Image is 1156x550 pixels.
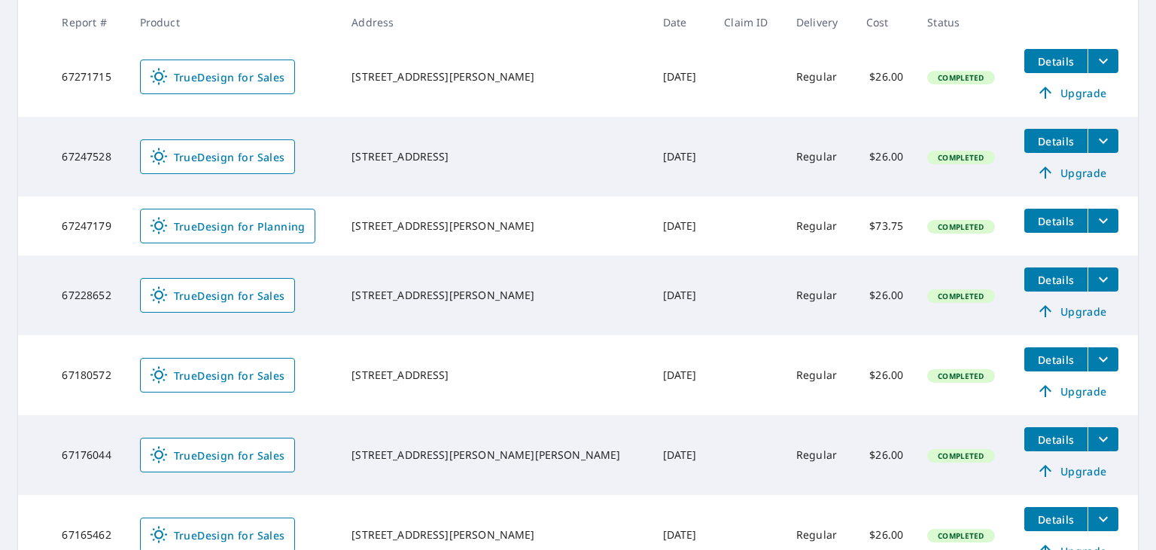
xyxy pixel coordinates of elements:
span: Details [1033,273,1078,287]
a: TrueDesign for Sales [140,358,295,393]
td: Regular [784,117,854,197]
td: Regular [784,415,854,495]
td: [DATE] [651,197,713,255]
span: Completed [929,451,993,461]
span: TrueDesign for Sales [150,286,285,304]
button: filesDropdownBtn-67247528 [1088,129,1118,153]
button: filesDropdownBtn-67228652 [1088,267,1118,292]
span: Details [1033,353,1078,367]
span: Completed [929,152,993,163]
span: Completed [929,530,993,541]
span: Upgrade [1033,462,1109,480]
td: Regular [784,335,854,415]
div: [STREET_ADDRESS] [351,149,638,164]
td: 67176044 [50,415,127,495]
span: Upgrade [1033,382,1109,400]
span: Details [1033,512,1078,527]
button: filesDropdownBtn-67176044 [1088,427,1118,451]
td: $26.00 [854,255,916,335]
td: [DATE] [651,335,713,415]
td: $26.00 [854,117,916,197]
a: Upgrade [1024,81,1118,105]
td: 67271715 [50,37,127,117]
button: filesDropdownBtn-67247179 [1088,209,1118,233]
button: detailsBtn-67165462 [1024,507,1088,531]
span: TrueDesign for Planning [150,217,306,235]
span: Completed [929,222,993,232]
td: $26.00 [854,335,916,415]
a: TrueDesign for Sales [140,438,295,472]
div: [STREET_ADDRESS][PERSON_NAME] [351,218,638,234]
td: 67247179 [50,197,127,255]
span: Upgrade [1033,84,1109,102]
td: [DATE] [651,37,713,117]
a: TrueDesign for Sales [140,60,295,94]
td: [DATE] [651,415,713,495]
span: Completed [929,291,993,301]
span: Details [1033,134,1078,148]
button: detailsBtn-67180572 [1024,347,1088,371]
a: TrueDesign for Sales [140,278,295,313]
span: Upgrade [1033,302,1109,320]
td: [DATE] [651,255,713,335]
button: detailsBtn-67271715 [1024,49,1088,73]
td: Regular [784,197,854,255]
button: filesDropdownBtn-67180572 [1088,347,1118,371]
span: TrueDesign for Sales [150,68,285,86]
span: TrueDesign for Sales [150,526,285,544]
div: [STREET_ADDRESS] [351,368,638,383]
td: Regular [784,255,854,335]
span: TrueDesign for Sales [150,446,285,464]
a: Upgrade [1024,160,1118,185]
td: 67228652 [50,255,127,335]
span: Upgrade [1033,163,1109,182]
a: TrueDesign for Planning [140,209,315,243]
td: $73.75 [854,197,916,255]
td: $26.00 [854,415,916,495]
span: TrueDesign for Sales [150,148,285,166]
span: Details [1033,214,1078,228]
button: filesDropdownBtn-67271715 [1088,49,1118,73]
td: 67180572 [50,335,127,415]
div: [STREET_ADDRESS][PERSON_NAME][PERSON_NAME] [351,448,638,463]
a: TrueDesign for Sales [140,139,295,174]
span: Details [1033,432,1078,447]
a: Upgrade [1024,299,1118,323]
div: [STREET_ADDRESS][PERSON_NAME] [351,288,638,303]
div: [STREET_ADDRESS][PERSON_NAME] [351,527,638,542]
button: detailsBtn-67176044 [1024,427,1088,451]
td: Regular [784,37,854,117]
button: detailsBtn-67247179 [1024,209,1088,233]
span: TrueDesign for Sales [150,366,285,384]
span: Details [1033,54,1078,69]
button: detailsBtn-67228652 [1024,267,1088,292]
td: [DATE] [651,117,713,197]
td: 67247528 [50,117,127,197]
span: Completed [929,371,993,381]
span: Completed [929,72,993,83]
td: $26.00 [854,37,916,117]
button: detailsBtn-67247528 [1024,129,1088,153]
a: Upgrade [1024,379,1118,403]
a: Upgrade [1024,459,1118,483]
div: [STREET_ADDRESS][PERSON_NAME] [351,69,638,84]
button: filesDropdownBtn-67165462 [1088,507,1118,531]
